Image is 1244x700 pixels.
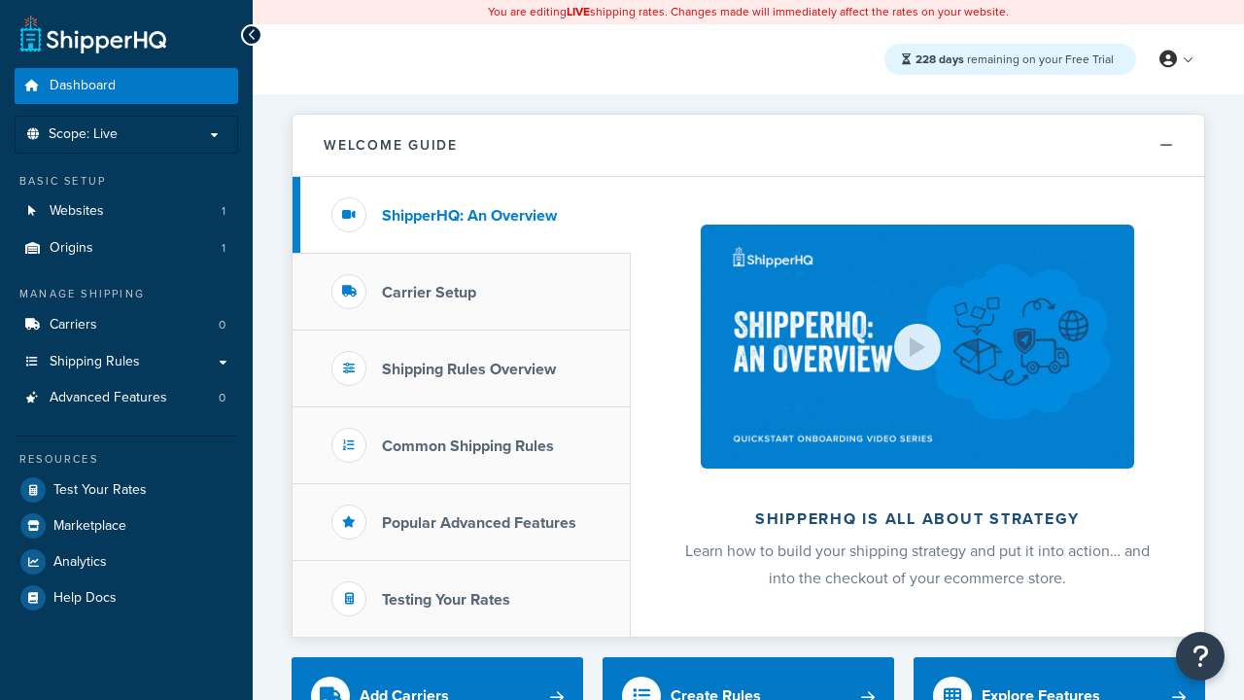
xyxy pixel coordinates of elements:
[324,138,458,153] h2: Welcome Guide
[222,203,225,220] span: 1
[567,3,590,20] b: LIVE
[701,225,1134,469] img: ShipperHQ is all about strategy
[219,317,225,333] span: 0
[15,508,238,543] a: Marketplace
[382,514,576,532] h3: Popular Advanced Features
[15,544,238,579] a: Analytics
[50,390,167,406] span: Advanced Features
[682,510,1153,528] h2: ShipperHQ is all about strategy
[382,361,556,378] h3: Shipping Rules Overview
[15,580,238,615] a: Help Docs
[15,68,238,104] a: Dashboard
[15,380,238,416] a: Advanced Features0
[15,307,238,343] a: Carriers0
[685,540,1150,589] span: Learn how to build your shipping strategy and put it into action… and into the checkout of your e...
[15,286,238,302] div: Manage Shipping
[53,554,107,571] span: Analytics
[222,240,225,257] span: 1
[293,115,1204,177] button: Welcome Guide
[50,240,93,257] span: Origins
[50,354,140,370] span: Shipping Rules
[382,284,476,301] h3: Carrier Setup
[1176,632,1225,681] button: Open Resource Center
[53,518,126,535] span: Marketplace
[50,317,97,333] span: Carriers
[15,344,238,380] a: Shipping Rules
[53,482,147,499] span: Test Your Rates
[49,126,118,143] span: Scope: Live
[15,472,238,507] a: Test Your Rates
[382,591,510,609] h3: Testing Your Rates
[50,78,116,94] span: Dashboard
[50,203,104,220] span: Websites
[916,51,964,68] strong: 228 days
[382,437,554,455] h3: Common Shipping Rules
[15,380,238,416] li: Advanced Features
[382,207,557,225] h3: ShipperHQ: An Overview
[15,173,238,190] div: Basic Setup
[15,307,238,343] li: Carriers
[15,193,238,229] a: Websites1
[53,590,117,607] span: Help Docs
[219,390,225,406] span: 0
[15,230,238,266] li: Origins
[15,451,238,468] div: Resources
[15,193,238,229] li: Websites
[916,51,1114,68] span: remaining on your Free Trial
[15,230,238,266] a: Origins1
